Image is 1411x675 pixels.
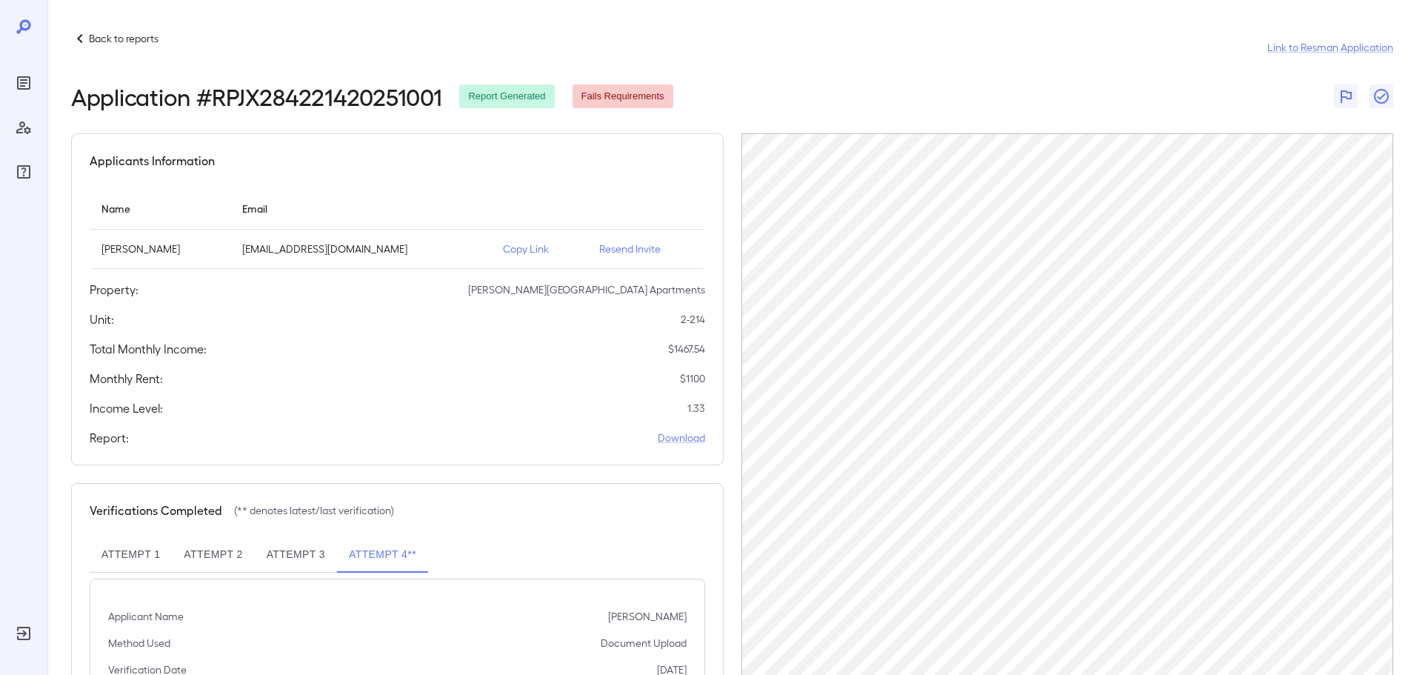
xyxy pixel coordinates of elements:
p: [PERSON_NAME] [101,242,219,256]
p: Document Upload [601,636,687,651]
a: Link to Resman Application [1267,40,1393,55]
p: 2-214 [681,312,705,327]
p: (** denotes latest/last verification) [234,503,394,518]
table: simple table [90,187,705,269]
button: Close Report [1370,84,1393,108]
div: FAQ [12,160,36,184]
div: Manage Users [12,116,36,139]
button: Attempt 2 [172,537,254,573]
button: Attempt 1 [90,537,172,573]
th: Name [90,187,230,230]
p: Method Used [108,636,170,651]
button: Attempt 4** [337,537,428,573]
th: Email [230,187,491,230]
h5: Total Monthly Income: [90,340,207,358]
button: Attempt 3 [255,537,337,573]
p: 1.33 [687,401,705,416]
h5: Monthly Rent: [90,370,163,388]
div: Reports [12,71,36,95]
p: Copy Link [503,242,576,256]
p: Applicant Name [108,609,184,624]
p: $ 1100 [680,371,705,386]
p: Back to reports [89,31,159,46]
span: Fails Requirements [573,90,673,104]
p: [PERSON_NAME][GEOGRAPHIC_DATA] Apartments [468,282,705,297]
h2: Application # RPJX284221420251001 [71,83,441,110]
h5: Income Level: [90,399,163,417]
p: [PERSON_NAME] [608,609,687,624]
p: Resend Invite [599,242,693,256]
a: Download [658,430,705,445]
h5: Applicants Information [90,152,215,170]
p: [EMAIL_ADDRESS][DOMAIN_NAME] [242,242,479,256]
h5: Verifications Completed [90,502,222,519]
button: Flag Report [1334,84,1358,108]
h5: Report: [90,429,129,447]
h5: Property: [90,281,139,299]
h5: Unit: [90,310,114,328]
div: Log Out [12,622,36,645]
span: Report Generated [459,90,554,104]
p: $ 1467.54 [668,342,705,356]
